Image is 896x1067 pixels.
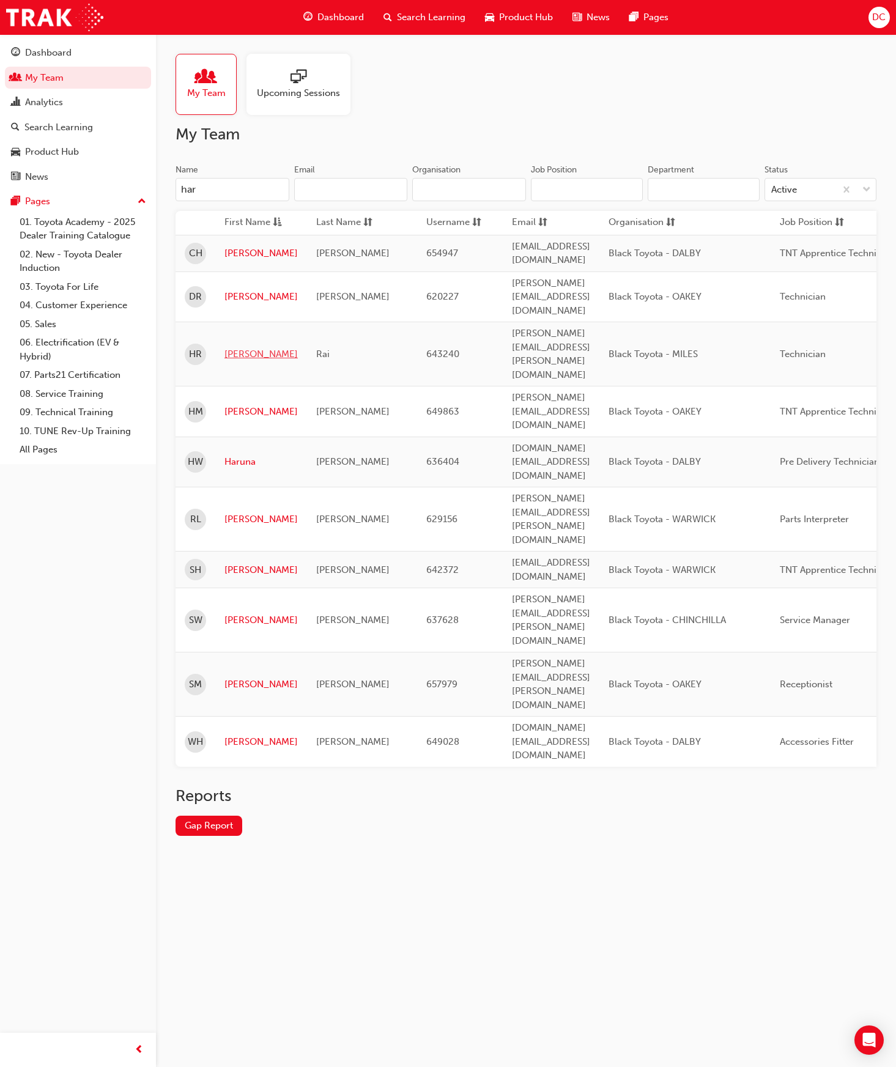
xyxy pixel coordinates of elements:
[176,786,876,806] h2: Reports
[224,512,298,526] a: [PERSON_NAME]
[609,215,676,231] button: Organisationsorting-icon
[25,46,72,60] div: Dashboard
[316,248,390,259] span: [PERSON_NAME]
[316,564,390,575] span: [PERSON_NAME]
[25,194,50,209] div: Pages
[426,349,459,360] span: 643240
[620,5,678,30] a: pages-iconPages
[24,120,93,135] div: Search Learning
[316,291,390,302] span: [PERSON_NAME]
[426,248,458,259] span: 654947
[224,405,298,419] a: [PERSON_NAME]
[273,215,282,231] span: asc-icon
[426,456,459,467] span: 636404
[609,349,698,360] span: Black Toyota - MILES
[426,215,470,231] span: Username
[512,557,590,582] span: [EMAIL_ADDRESS][DOMAIN_NAME]
[294,5,374,30] a: guage-iconDashboard
[5,190,151,213] button: Pages
[512,493,590,545] span: [PERSON_NAME][EMAIL_ADDRESS][PERSON_NAME][DOMAIN_NAME]
[11,147,20,158] span: car-icon
[303,10,313,25] span: guage-icon
[426,215,494,231] button: Usernamesorting-icon
[512,215,536,231] span: Email
[472,215,481,231] span: sorting-icon
[316,456,390,467] span: [PERSON_NAME]
[190,563,201,577] span: SH
[15,278,151,297] a: 03. Toyota For Life
[224,563,298,577] a: [PERSON_NAME]
[11,196,20,207] span: pages-icon
[609,736,701,747] span: Black Toyota - DALBY
[609,564,716,575] span: Black Toyota - WARWICK
[294,178,408,201] input: Email
[854,1025,884,1055] div: Open Intercom Messenger
[499,10,553,24] span: Product Hub
[316,736,390,747] span: [PERSON_NAME]
[512,215,579,231] button: Emailsorting-icon
[25,170,48,184] div: News
[485,10,494,25] span: car-icon
[187,86,226,100] span: My Team
[780,736,854,747] span: Accessories Fitter
[872,10,886,24] span: DC
[11,73,20,84] span: people-icon
[224,215,292,231] button: First Nameasc-icon
[135,1043,144,1058] span: prev-icon
[412,178,526,201] input: Organisation
[176,54,246,115] a: My Team
[609,248,701,259] span: Black Toyota - DALBY
[629,10,639,25] span: pages-icon
[25,145,79,159] div: Product Hub
[11,97,20,108] span: chart-icon
[475,5,563,30] a: car-iconProduct Hub
[15,440,151,459] a: All Pages
[771,183,797,197] div: Active
[15,366,151,385] a: 07. Parts21 Certification
[587,10,610,24] span: News
[291,69,306,86] span: sessionType_ONLINE_URL-icon
[780,514,849,525] span: Parts Interpreter
[316,215,383,231] button: Last Namesorting-icon
[15,213,151,245] a: 01. Toyota Academy - 2025 Dealer Training Catalogue
[15,296,151,315] a: 04. Customer Experience
[862,182,871,198] span: down-icon
[15,333,151,366] a: 06. Electrification (EV & Hybrid)
[412,164,461,176] div: Organisation
[15,403,151,422] a: 09. Technical Training
[609,679,702,690] span: Black Toyota - OAKEY
[11,48,20,59] span: guage-icon
[383,10,392,25] span: search-icon
[189,613,202,627] span: SW
[765,164,788,176] div: Status
[780,248,894,259] span: TNT Apprentice Technician
[316,406,390,417] span: [PERSON_NAME]
[426,736,459,747] span: 649028
[835,215,844,231] span: sorting-icon
[868,7,890,28] button: DC
[316,615,390,626] span: [PERSON_NAME]
[316,349,330,360] span: Rai
[5,42,151,64] a: Dashboard
[189,677,202,692] span: SM
[780,215,832,231] span: Job Position
[11,172,20,183] span: news-icon
[316,215,361,231] span: Last Name
[363,215,372,231] span: sorting-icon
[512,278,590,316] span: [PERSON_NAME][EMAIL_ADDRESS][DOMAIN_NAME]
[25,95,63,109] div: Analytics
[188,405,203,419] span: HM
[176,816,242,836] a: Gap Report
[397,10,465,24] span: Search Learning
[512,328,590,380] span: [PERSON_NAME][EMAIL_ADDRESS][PERSON_NAME][DOMAIN_NAME]
[426,406,459,417] span: 649863
[224,290,298,304] a: [PERSON_NAME]
[224,735,298,749] a: [PERSON_NAME]
[189,246,202,260] span: CH
[531,178,643,201] input: Job Position
[572,10,582,25] span: news-icon
[780,406,894,417] span: TNT Apprentice Technician
[780,349,826,360] span: Technician
[609,215,664,231] span: Organisation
